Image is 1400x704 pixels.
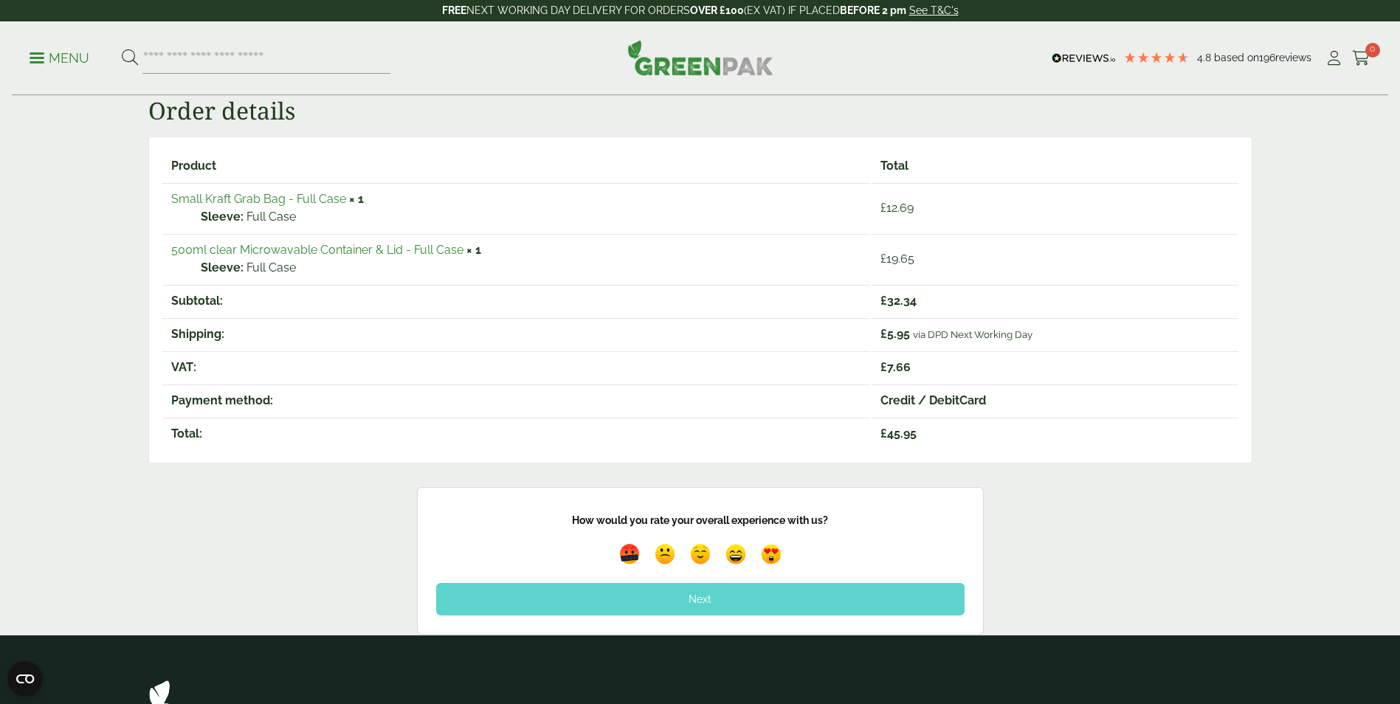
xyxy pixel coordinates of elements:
img: emoji [686,540,714,568]
img: emoji [722,540,750,568]
th: Total [872,151,1238,182]
span: 7.66 [880,360,911,374]
strong: Sleeve: [201,208,244,226]
span: reviews [1275,52,1311,63]
th: Shipping: [162,318,870,350]
strong: × 1 [349,192,364,206]
span: £ [880,427,887,441]
span: £ [880,201,886,215]
th: Payment method: [162,384,870,416]
img: GreenPak Supplies [627,40,773,75]
img: emoji [651,540,679,568]
img: emoji [615,540,644,568]
bdi: 19.65 [880,252,914,266]
strong: Sleeve: [201,259,244,277]
div: Next [436,583,965,615]
h2: Order details [148,97,1252,125]
span: 5.95 [880,327,910,341]
span: £ [880,360,887,374]
a: See T&C's [909,4,959,16]
th: Subtotal: [162,285,870,317]
th: Product [162,151,870,182]
div: 4.79 Stars [1123,51,1190,64]
strong: × 1 [466,243,481,257]
a: 0 [1352,47,1370,69]
span: £ [880,327,887,341]
i: My Account [1325,51,1343,66]
a: 500ml clear Microwavable Container & Lid - Full Case [171,243,463,257]
span: 32.34 [880,294,917,308]
p: Full Case [201,208,861,226]
th: Total: [162,418,870,449]
bdi: 12.69 [880,201,914,215]
a: Small Kraft Grab Bag - Full Case [171,192,346,206]
strong: BEFORE 2 pm [840,4,906,16]
span: 45.95 [880,427,917,441]
span: Based on [1214,52,1259,63]
strong: FREE [442,4,466,16]
a: Menu [30,49,89,64]
span: £ [880,294,887,308]
i: Cart [1352,51,1370,66]
img: emoji [757,540,785,568]
button: Open CMP widget [7,661,43,697]
span: 4.8 [1197,52,1214,63]
strong: OVER £100 [690,4,744,16]
img: REVIEWS.io [1052,53,1116,63]
p: Menu [30,49,89,67]
span: £ [880,252,886,266]
span: 0 [1365,43,1380,58]
span: 196 [1259,52,1275,63]
small: via DPD Next Working Day [913,328,1032,340]
th: VAT: [162,351,870,383]
td: Credit / DebitCard [872,384,1238,416]
p: Full Case [201,259,861,277]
